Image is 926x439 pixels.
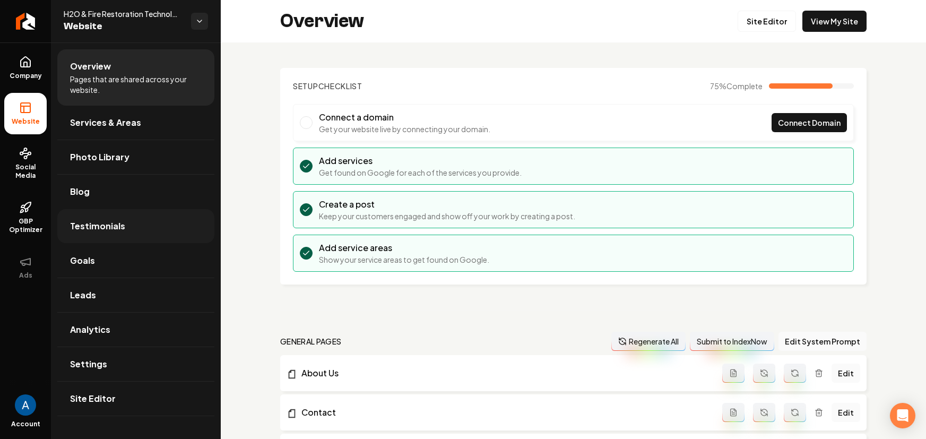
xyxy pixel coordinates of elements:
h2: general pages [280,336,342,347]
a: Photo Library [57,140,214,174]
p: Show your service areas to get found on Google. [319,254,489,265]
span: 75 % [710,81,763,91]
span: GBP Optimizer [4,217,47,234]
span: Website [64,19,183,34]
h3: Add service areas [319,242,489,254]
h3: Create a post [319,198,575,211]
p: Keep your customers engaged and show off your work by creating a post. [319,211,575,221]
button: Edit System Prompt [778,332,867,351]
span: Pages that are shared across your website. [70,74,202,95]
button: Submit to IndexNow [690,332,774,351]
span: H2O & Fire Restoration Technologies [64,8,183,19]
button: Regenerate All [611,332,686,351]
a: Contact [287,406,722,419]
img: Andrew Magana [15,394,36,416]
a: View My Site [802,11,867,32]
span: Account [11,420,40,428]
span: Blog [70,185,90,198]
span: Overview [70,60,111,73]
span: Analytics [70,323,110,336]
h2: Checklist [293,81,362,91]
span: Website [7,117,44,126]
a: Goals [57,244,214,278]
span: Complete [726,81,763,91]
span: Testimonials [70,220,125,233]
span: Company [5,72,46,80]
a: About Us [287,367,722,380]
span: Photo Library [70,151,129,163]
a: Edit [832,403,860,422]
p: Get your website live by connecting your domain. [319,124,490,134]
a: Edit [832,364,860,383]
span: Goals [70,254,95,267]
span: Setup [293,81,318,91]
button: Add admin page prompt [722,364,745,383]
h2: Overview [280,11,364,32]
span: Social Media [4,163,47,180]
div: Open Intercom Messenger [890,403,915,428]
span: Ads [15,271,37,280]
a: Testimonials [57,209,214,243]
span: Services & Areas [70,116,141,129]
span: Settings [70,358,107,371]
a: Services & Areas [57,106,214,140]
h3: Connect a domain [319,111,490,124]
button: Open user button [15,394,36,416]
img: Rebolt Logo [16,13,36,30]
a: Company [4,47,47,89]
a: Blog [57,175,214,209]
button: Ads [4,247,47,288]
a: Site Editor [738,11,796,32]
a: GBP Optimizer [4,193,47,243]
h3: Add services [319,154,522,167]
p: Get found on Google for each of the services you provide. [319,167,522,178]
button: Add admin page prompt [722,403,745,422]
a: Settings [57,347,214,381]
span: Site Editor [70,392,116,405]
a: Social Media [4,139,47,188]
span: Connect Domain [778,117,841,128]
a: Leads [57,278,214,312]
a: Connect Domain [772,113,847,132]
span: Leads [70,289,96,302]
a: Site Editor [57,382,214,416]
a: Analytics [57,313,214,347]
